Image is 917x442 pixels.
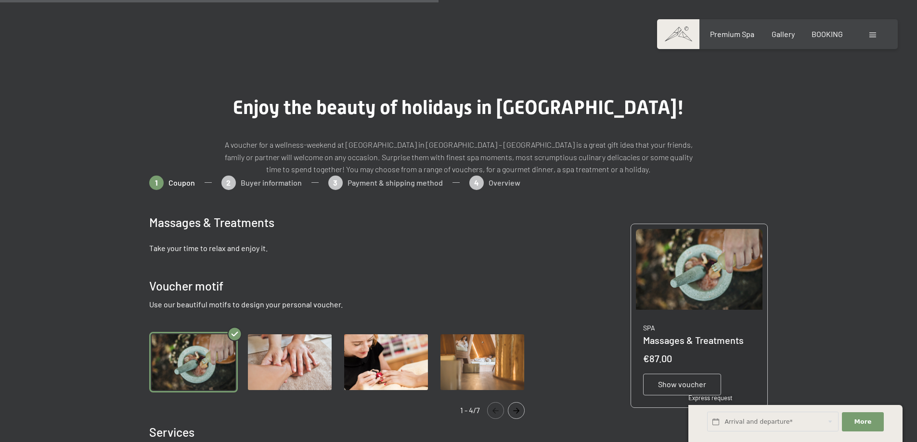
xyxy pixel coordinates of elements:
p: A voucher for a wellness-weekend at [GEOGRAPHIC_DATA] in [GEOGRAPHIC_DATA] – [GEOGRAPHIC_DATA] is... [218,139,699,176]
span: Enjoy the beauty of holidays in [GEOGRAPHIC_DATA]! [233,96,684,119]
a: BOOKING [812,29,843,38]
span: Express request [688,394,733,402]
button: More [842,412,883,432]
span: More [854,417,872,426]
a: Premium Spa [710,29,754,38]
a: Gallery [772,29,795,38]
